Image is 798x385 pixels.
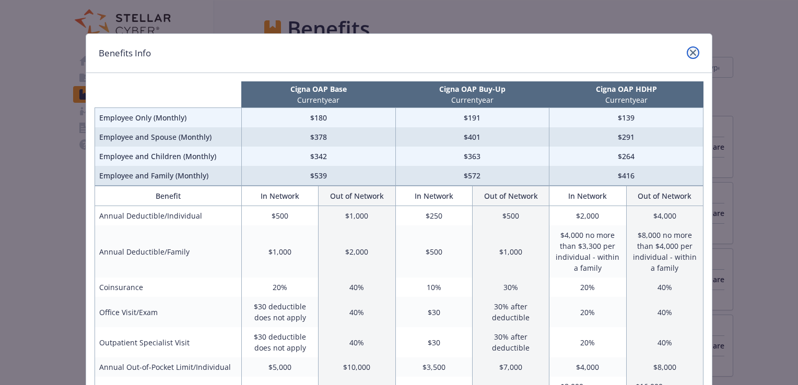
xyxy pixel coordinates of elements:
[241,127,395,147] td: $378
[472,206,549,226] td: $500
[626,357,703,377] td: $8,000
[319,297,395,327] td: 40%
[472,186,549,206] th: Out of Network
[626,278,703,297] td: 40%
[319,278,395,297] td: 40%
[395,297,472,327] td: $30
[551,83,701,94] p: Cigna OAP HDHP
[241,108,395,128] td: $180
[549,186,626,206] th: In Network
[241,147,395,166] td: $342
[395,147,549,166] td: $363
[319,327,395,357] td: 40%
[395,127,549,147] td: $401
[95,147,242,166] td: Employee and Children (Monthly)
[95,108,242,128] td: Employee Only (Monthly)
[241,225,318,278] td: $1,000
[99,46,151,60] h1: Benefits Info
[395,278,472,297] td: 10%
[549,225,626,278] td: $4,000 no more than $3,300 per individual - within a family
[397,83,547,94] p: Cigna OAP Buy-Up
[95,81,242,108] th: intentionally left blank
[551,94,701,105] p: Current year
[626,206,703,226] td: $4,000
[95,357,242,377] td: Annual Out-of-Pocket Limit/Individual
[241,357,318,377] td: $5,000
[626,225,703,278] td: $8,000 no more than $4,000 per individual - within a family
[626,297,703,327] td: 40%
[549,297,626,327] td: 20%
[319,186,395,206] th: Out of Network
[241,327,318,357] td: $30 deductible does not apply
[549,327,626,357] td: 20%
[395,108,549,128] td: $191
[319,225,395,278] td: $2,000
[95,186,242,206] th: Benefit
[395,166,549,186] td: $572
[549,127,703,147] td: $291
[243,94,393,105] p: Current year
[95,166,242,186] td: Employee and Family (Monthly)
[241,206,318,226] td: $500
[319,357,395,377] td: $10,000
[472,357,549,377] td: $7,000
[95,278,242,297] td: Coinsurance
[395,186,472,206] th: In Network
[626,186,703,206] th: Out of Network
[241,186,318,206] th: In Network
[95,127,242,147] td: Employee and Spouse (Monthly)
[319,206,395,226] td: $1,000
[95,327,242,357] td: Outpatient Specialist Visit
[472,225,549,278] td: $1,000
[241,297,318,327] td: $30 deductible does not apply
[241,166,395,186] td: $539
[549,278,626,297] td: 20%
[472,297,549,327] td: 30% after deductible
[626,327,703,357] td: 40%
[549,147,703,166] td: $264
[395,327,472,357] td: $30
[472,278,549,297] td: 30%
[549,206,626,226] td: $2,000
[95,297,242,327] td: Office Visit/Exam
[395,357,472,377] td: $3,500
[395,206,472,226] td: $250
[472,327,549,357] td: 30% after deductible
[243,83,393,94] p: Cigna OAP Base
[549,357,626,377] td: $4,000
[95,206,242,226] td: Annual Deductible/Individual
[395,225,472,278] td: $500
[549,166,703,186] td: $416
[397,94,547,105] p: Current year
[687,46,699,59] a: close
[95,225,242,278] td: Annual Deductible/Family
[241,278,318,297] td: 20%
[549,108,703,128] td: $139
